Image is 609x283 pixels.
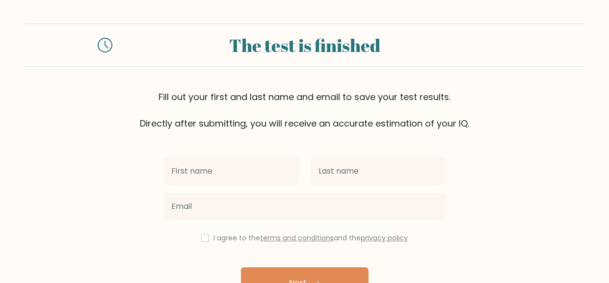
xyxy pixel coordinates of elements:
[163,193,446,220] input: Email
[213,233,408,243] label: I agree to the and the
[124,32,485,58] div: The test is finished
[163,157,299,185] input: First name
[25,90,584,130] div: Fill out your first and last name and email to save your test results. Directly after submitting,...
[260,233,334,243] a: terms and conditions
[361,233,408,243] a: privacy policy
[311,157,446,185] input: Last name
